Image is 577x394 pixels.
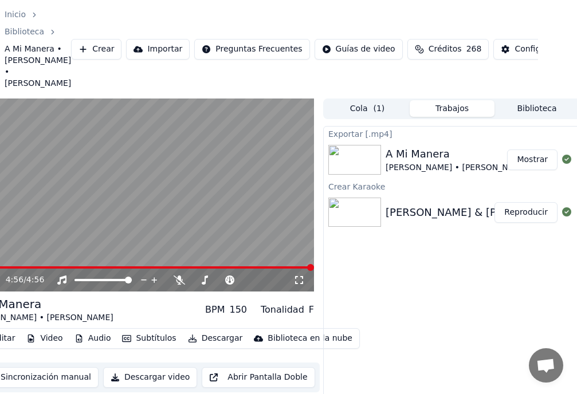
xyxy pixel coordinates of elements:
[194,39,309,60] button: Preguntas Frecuentes
[529,348,563,383] a: Open chat
[183,330,248,346] button: Descargar
[70,330,116,346] button: Audio
[5,44,71,89] span: A Mi Manera • [PERSON_NAME] • [PERSON_NAME]
[5,9,71,89] nav: breadcrumb
[507,149,558,170] button: Mostrar
[5,9,26,21] a: Inicio
[386,146,529,162] div: A Mi Manera
[6,274,33,286] div: /
[126,39,190,60] button: Importar
[268,333,352,344] div: Biblioteca en la nube
[26,274,44,286] span: 4:56
[315,39,403,60] button: Guías de video
[386,162,529,174] div: [PERSON_NAME] • [PERSON_NAME]
[71,39,121,60] button: Crear
[6,274,23,286] span: 4:56
[373,103,384,115] span: ( 1 )
[5,26,44,38] a: Biblioteca
[309,303,314,317] div: F
[515,44,570,55] div: Configuración
[407,39,489,60] button: Créditos268
[202,367,315,388] button: Abrir Pantalla Doble
[429,44,462,55] span: Créditos
[205,303,225,317] div: BPM
[494,202,558,223] button: Reproducir
[103,367,197,388] button: Descargar video
[261,303,304,317] div: Tonalidad
[466,44,482,55] span: 268
[117,330,180,346] button: Subtítulos
[325,100,410,117] button: Cola
[229,303,247,317] div: 150
[22,330,67,346] button: Video
[410,100,494,117] button: Trabajos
